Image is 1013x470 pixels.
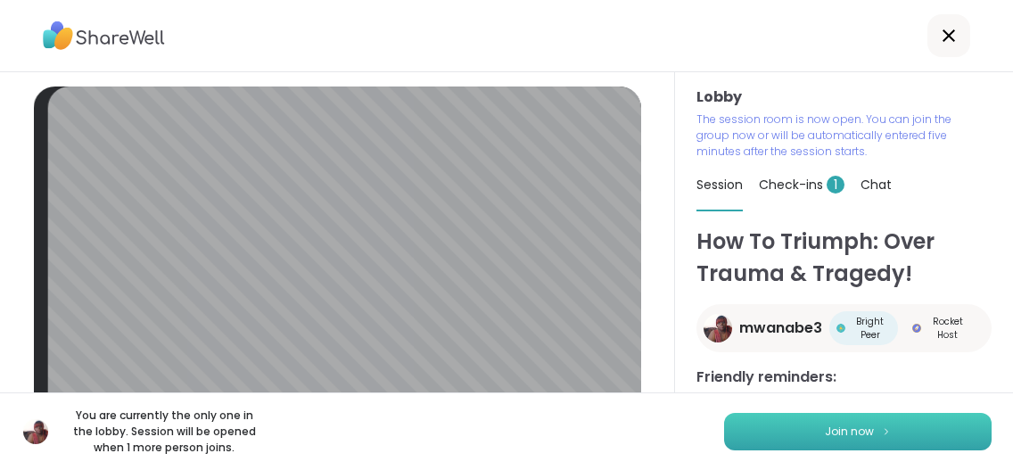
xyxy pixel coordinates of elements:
img: Rocket Host [912,324,921,333]
h3: Lobby [696,87,992,108]
a: mwanabe3mwanabe3Bright PeerBright PeerRocket HostRocket Host [696,304,992,352]
img: ShareWell Logomark [881,426,892,436]
img: mwanabe3 [704,314,732,342]
p: The session room is now open. You can join the group now or will be automatically entered five mi... [696,111,953,160]
span: Bright Peer [849,315,891,342]
img: ShareWell Logo [43,15,165,56]
span: mwanabe3 [739,317,822,339]
img: Bright Peer [836,324,845,333]
h1: How To Triumph: Over Trauma & Tragedy! [696,226,992,290]
button: Join now [724,413,992,450]
span: Rocket Host [925,315,970,342]
span: Check-ins [759,176,844,194]
img: mwanabe3 [23,419,48,444]
span: 1 [827,176,844,194]
span: Join now [825,424,874,440]
p: You are currently the only one in the lobby. Session will be opened when 1 more person joins. [64,408,264,456]
h3: Friendly reminders: [696,367,992,388]
span: Session [696,176,743,194]
span: Chat [861,176,892,194]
